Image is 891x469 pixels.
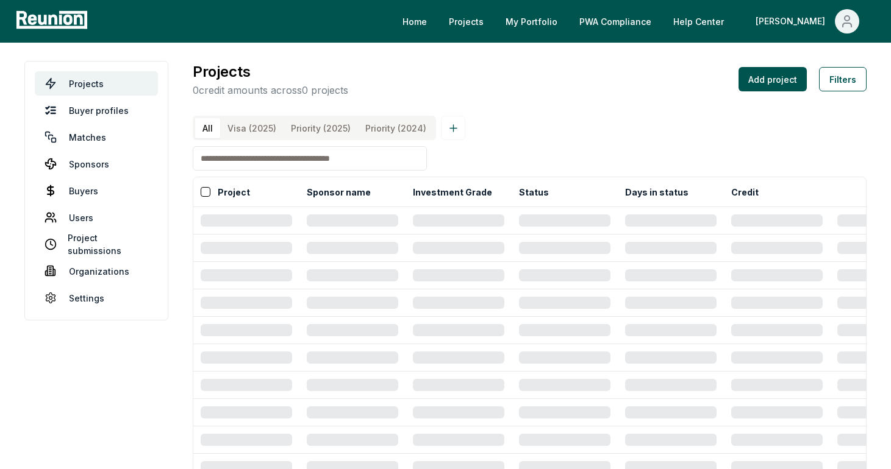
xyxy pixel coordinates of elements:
[284,118,358,138] button: Priority (2025)
[193,61,348,83] h3: Projects
[35,259,158,283] a: Organizations
[195,118,220,138] button: All
[35,71,158,96] a: Projects
[729,180,782,204] button: Credit type
[623,180,691,204] button: Days in status
[393,9,437,33] a: Home
[220,118,284,138] button: Visa (2025)
[410,180,495,204] button: Investment Grade
[358,118,434,138] button: Priority (2024)
[439,9,493,33] a: Projects
[35,98,158,122] a: Buyer profiles
[496,9,567,33] a: My Portfolio
[746,9,869,33] button: [PERSON_NAME]
[35,232,158,256] a: Project submissions
[35,152,158,176] a: Sponsors
[570,9,661,33] a: PWA Compliance
[35,178,158,203] a: Buyers
[739,67,807,91] button: Add project
[304,180,373,204] button: Sponsor name
[35,205,158,230] a: Users
[819,67,867,91] button: Filters
[517,180,551,204] button: Status
[756,9,830,33] div: [PERSON_NAME]
[393,9,879,33] nav: Main
[193,83,348,97] p: 0 credit amounts across 0 projects
[215,180,252,204] button: Project
[664,9,734,33] a: Help Center
[35,125,158,149] a: Matches
[35,286,158,310] a: Settings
